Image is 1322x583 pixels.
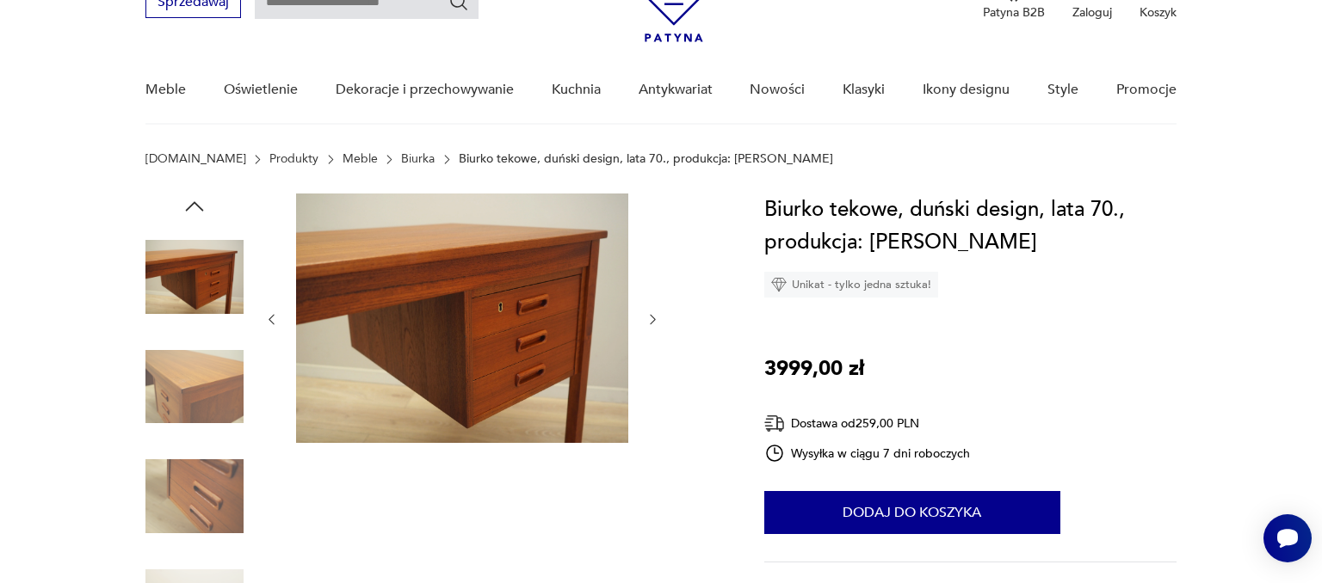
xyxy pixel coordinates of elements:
a: Dekoracje i przechowywanie [336,57,514,123]
a: Promocje [1116,57,1177,123]
h1: Biurko tekowe, duński design, lata 70., produkcja: [PERSON_NAME] [764,193,1177,259]
a: Meble [145,57,186,123]
a: Nowości [750,57,805,123]
img: Zdjęcie produktu Biurko tekowe, duński design, lata 70., produkcja: Dania [145,338,244,436]
img: Zdjęcie produktu Biurko tekowe, duński design, lata 70., produkcja: Dania [296,193,628,443]
p: Koszyk [1140,4,1177,21]
img: Ikona dostawy [764,413,785,434]
img: Zdjęcie produktu Biurko tekowe, duński design, lata 70., produkcja: Dania [145,228,244,326]
p: Zaloguj [1072,4,1112,21]
a: Produkty [269,152,318,166]
a: Biurka [401,152,435,166]
p: Biurko tekowe, duński design, lata 70., produkcja: [PERSON_NAME] [459,152,833,166]
a: Style [1047,57,1078,123]
button: Dodaj do koszyka [764,491,1060,534]
div: Dostawa od 259,00 PLN [764,413,971,434]
a: Klasyki [843,57,885,123]
a: Kuchnia [552,57,601,123]
a: Oświetlenie [224,57,298,123]
a: Meble [343,152,378,166]
p: Patyna B2B [983,4,1045,21]
div: Unikat - tylko jedna sztuka! [764,272,938,298]
a: Ikony designu [923,57,1010,123]
img: Ikona diamentu [771,277,787,292]
img: Zdjęcie produktu Biurko tekowe, duński design, lata 70., produkcja: Dania [145,447,244,545]
div: Wysyłka w ciągu 7 dni roboczych [764,443,971,463]
a: [DOMAIN_NAME] [145,152,246,166]
a: Antykwariat [639,57,713,123]
p: 3999,00 zł [764,353,864,385]
iframe: Smartsupp widget button [1263,514,1312,562]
